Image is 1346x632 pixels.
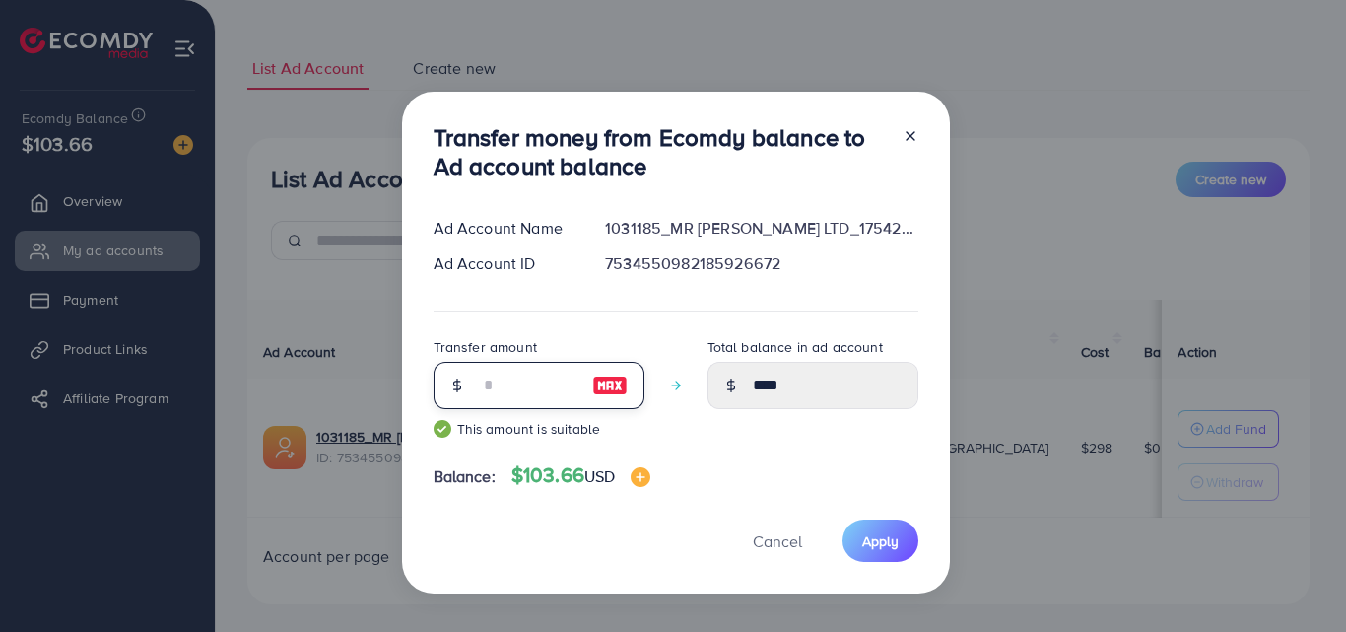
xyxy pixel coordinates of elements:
button: Cancel [728,520,827,562]
div: 1031185_MR [PERSON_NAME] LTD_1754274376901 [589,217,933,240]
div: 7534550982185926672 [589,252,933,275]
button: Apply [842,520,918,562]
span: Cancel [753,530,802,552]
div: Ad Account ID [418,252,590,275]
img: guide [434,420,451,438]
h3: Transfer money from Ecomdy balance to Ad account balance [434,123,887,180]
label: Transfer amount [434,337,537,357]
small: This amount is suitable [434,419,644,439]
label: Total balance in ad account [707,337,883,357]
img: image [631,467,650,487]
div: Ad Account Name [418,217,590,240]
span: USD [584,465,615,487]
iframe: Chat [1262,543,1331,617]
h4: $103.66 [511,463,651,488]
span: Balance: [434,465,496,488]
span: Apply [862,531,899,551]
img: image [592,374,628,397]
